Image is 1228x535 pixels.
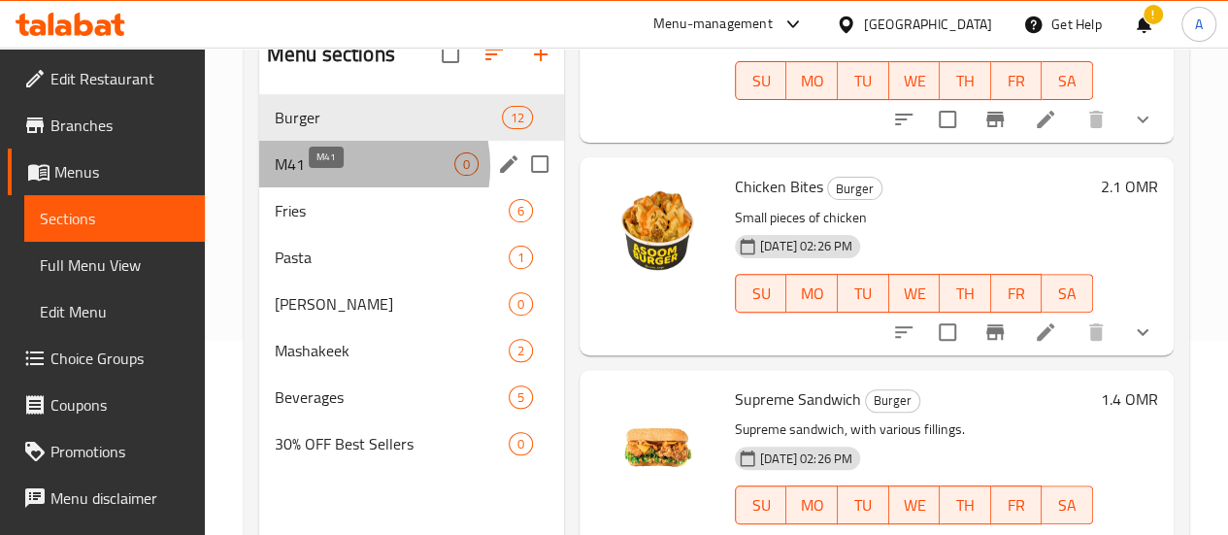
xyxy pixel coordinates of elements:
span: TH [947,67,983,95]
span: 5 [510,388,532,407]
div: items [509,385,533,409]
button: TH [940,274,991,313]
img: Supreme Sandwich [595,385,719,510]
svg: Show Choices [1131,320,1154,344]
button: Add section [517,31,564,78]
button: MO [786,274,838,313]
span: MO [794,280,830,308]
button: TH [940,485,991,524]
span: WE [897,491,933,519]
button: SU [735,274,787,313]
button: delete [1073,96,1119,143]
span: Chicken Bites [735,172,823,201]
span: Select to update [927,99,968,140]
div: Pasta1 [259,234,564,281]
div: [PERSON_NAME]0 [259,281,564,327]
h6: 1.4 OMR [1101,385,1158,413]
button: edit [494,150,523,179]
a: Edit menu item [1034,320,1057,344]
p: Supreme sandwich, with various fillings. [735,418,1093,442]
a: Edit Restaurant [8,55,205,102]
button: FR [991,274,1043,313]
div: items [454,152,479,176]
a: Menus [8,149,205,195]
a: Edit menu item [1034,108,1057,131]
span: A [1195,14,1203,35]
a: Menu disclaimer [8,475,205,521]
span: Burger [275,106,502,129]
span: 12 [503,109,532,127]
a: Choice Groups [8,335,205,382]
a: Sections [24,195,205,242]
span: SA [1049,280,1085,308]
div: Menu-management [653,13,773,36]
div: 30% OFF Best Sellers [275,432,509,455]
div: [GEOGRAPHIC_DATA] [864,14,992,35]
span: [PERSON_NAME] [275,292,509,316]
button: FR [991,61,1043,100]
button: SA [1042,485,1093,524]
button: sort-choices [880,309,927,355]
a: Promotions [8,428,205,475]
nav: Menu sections [259,86,564,475]
button: show more [1119,96,1166,143]
span: Sections [40,207,189,230]
span: WE [897,67,933,95]
h6: 2.1 OMR [1101,173,1158,200]
span: WE [897,280,933,308]
button: SA [1042,61,1093,100]
span: Beverages [275,385,509,409]
button: TH [940,61,991,100]
div: Mr Fries [275,292,509,316]
div: M410edit [259,141,564,187]
span: Select to update [927,312,968,352]
span: TH [947,280,983,308]
p: Small pieces of chicken [735,206,1093,230]
a: Full Menu View [24,242,205,288]
span: Edit Menu [40,300,189,323]
div: 30% OFF Best Sellers0 [259,420,564,467]
svg: Show Choices [1131,108,1154,131]
div: items [509,246,533,269]
span: 6 [510,202,532,220]
img: Chicken Bites [595,173,719,297]
span: 0 [510,295,532,314]
div: Burger [827,177,882,200]
span: [DATE] 02:26 PM [752,237,860,255]
div: items [509,339,533,362]
span: FR [999,491,1035,519]
span: [DATE] 02:26 PM [752,450,860,468]
button: WE [889,61,941,100]
span: Edit Restaurant [50,67,189,90]
span: Supreme Sandwich [735,385,861,414]
span: Menus [54,160,189,184]
button: SU [735,61,787,100]
span: 1 [510,249,532,267]
span: FR [999,280,1035,308]
span: Menu disclaimer [50,486,189,510]
span: Fries [275,199,509,222]
a: Coupons [8,382,205,428]
div: items [509,432,533,455]
button: WE [889,274,941,313]
span: Pasta [275,246,509,269]
span: Full Menu View [40,253,189,277]
span: 0 [510,435,532,453]
span: MO [794,491,830,519]
button: MO [786,61,838,100]
button: TU [838,274,889,313]
a: Edit Menu [24,288,205,335]
span: Burger [866,389,919,412]
span: Sort sections [471,31,517,78]
span: SA [1049,67,1085,95]
span: SU [744,280,780,308]
span: TU [846,280,881,308]
div: Mashakeek2 [259,327,564,374]
span: Promotions [50,440,189,463]
a: Branches [8,102,205,149]
div: Fries6 [259,187,564,234]
span: SA [1049,491,1085,519]
span: Choice Groups [50,347,189,370]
